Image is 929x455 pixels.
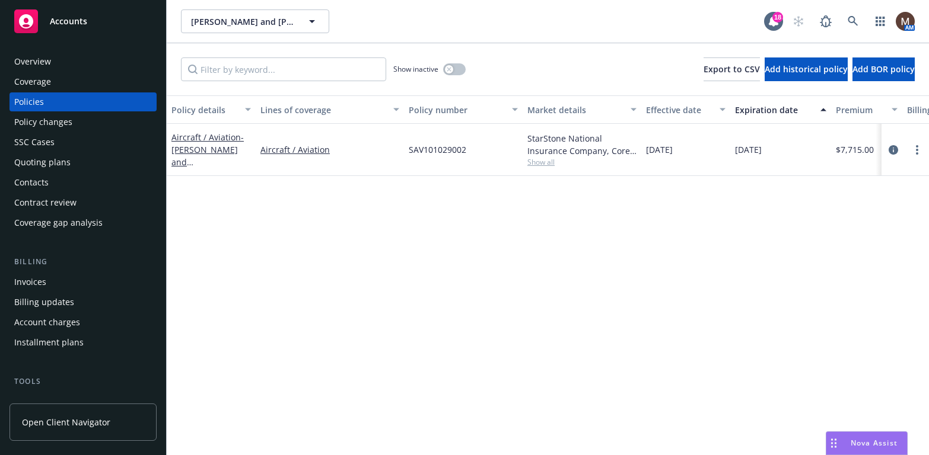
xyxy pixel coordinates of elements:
[9,256,157,268] div: Billing
[393,64,438,74] span: Show inactive
[523,95,641,124] button: Market details
[409,143,466,156] span: SAV101029002
[14,153,71,172] div: Quoting plans
[9,5,157,38] a: Accounts
[814,9,838,33] a: Report a Bug
[9,213,157,232] a: Coverage gap analysis
[641,95,730,124] button: Effective date
[9,92,157,111] a: Policies
[765,57,848,81] button: Add historical policy
[14,173,49,192] div: Contacts
[9,113,157,132] a: Policy changes
[14,133,55,152] div: SSC Cases
[9,52,157,71] a: Overview
[167,95,256,124] button: Policy details
[841,9,865,33] a: Search
[826,431,908,455] button: Nova Assist
[260,104,386,116] div: Lines of coverage
[9,153,157,172] a: Quoting plans
[9,293,157,312] a: Billing updates
[14,72,51,91] div: Coverage
[836,104,885,116] div: Premium
[787,9,810,33] a: Start snowing
[704,63,760,75] span: Export to CSV
[886,143,901,157] a: circleInformation
[527,157,637,167] span: Show all
[14,113,72,132] div: Policy changes
[896,12,915,31] img: photo
[9,333,157,352] a: Installment plans
[9,133,157,152] a: SSC Cases
[646,143,673,156] span: [DATE]
[910,143,924,157] a: more
[851,438,898,448] span: Nova Assist
[171,104,238,116] div: Policy details
[765,63,848,75] span: Add historical policy
[181,9,329,33] button: [PERSON_NAME] and [PERSON_NAME]
[14,392,65,411] div: Manage files
[14,213,103,232] div: Coverage gap analysis
[831,95,902,124] button: Premium
[14,92,44,111] div: Policies
[14,273,46,291] div: Invoices
[868,9,892,33] a: Switch app
[9,313,157,332] a: Account charges
[14,293,74,312] div: Billing updates
[836,143,874,156] span: $7,715.00
[14,52,51,71] div: Overview
[735,104,813,116] div: Expiration date
[191,15,294,28] span: [PERSON_NAME] and [PERSON_NAME]
[735,143,762,156] span: [DATE]
[256,95,404,124] button: Lines of coverage
[852,57,915,81] button: Add BOR policy
[772,12,783,23] div: 18
[14,333,84,352] div: Installment plans
[527,132,637,157] div: StarStone National Insurance Company, Core Specialty, [GEOGRAPHIC_DATA] Aviation Underwriters
[404,95,523,124] button: Policy number
[181,57,386,81] input: Filter by keyword...
[646,104,712,116] div: Effective date
[171,132,244,180] a: Aircraft / Aviation
[9,173,157,192] a: Contacts
[527,104,623,116] div: Market details
[260,143,399,156] a: Aircraft / Aviation
[9,376,157,387] div: Tools
[50,17,87,26] span: Accounts
[9,392,157,411] a: Manage files
[704,57,760,81] button: Export to CSV
[9,72,157,91] a: Coverage
[14,313,80,332] div: Account charges
[22,416,110,428] span: Open Client Navigator
[9,193,157,212] a: Contract review
[852,63,915,75] span: Add BOR policy
[14,193,77,212] div: Contract review
[409,104,505,116] div: Policy number
[826,432,841,454] div: Drag to move
[9,273,157,291] a: Invoices
[730,95,831,124] button: Expiration date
